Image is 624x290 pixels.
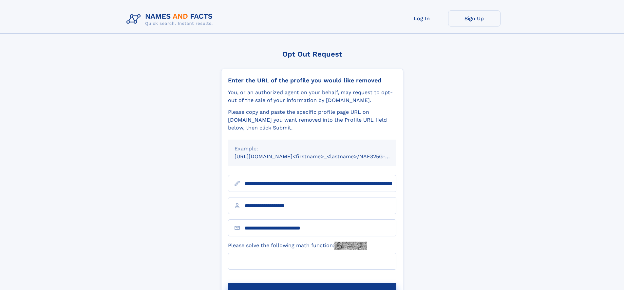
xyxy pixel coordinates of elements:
a: Log In [396,10,448,26]
div: Enter the URL of the profile you would like removed [228,77,396,84]
a: Sign Up [448,10,501,26]
div: You, or an authorized agent on your behalf, may request to opt-out of the sale of your informatio... [228,89,396,104]
div: Opt Out Request [221,50,403,58]
small: [URL][DOMAIN_NAME]<firstname>_<lastname>/NAF325G-xxxxxxxx [235,153,409,160]
div: Example: [235,145,390,153]
img: Logo Names and Facts [124,10,218,28]
label: Please solve the following math function: [228,242,367,250]
div: Please copy and paste the specific profile page URL on [DOMAIN_NAME] you want removed into the Pr... [228,108,396,132]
